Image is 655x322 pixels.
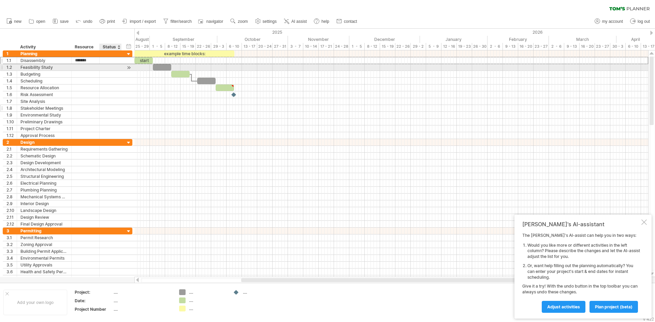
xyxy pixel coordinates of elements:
[189,297,226,303] div: ....
[6,146,17,152] div: 2.1
[20,248,68,255] div: Building Permit Application
[20,125,68,132] div: Project Charter
[349,43,365,50] div: 1 - 5
[549,43,564,50] div: 2 - 6
[303,43,319,50] div: 10 - 14
[20,57,68,64] div: Disassembly
[227,43,242,50] div: 6 - 10
[229,17,250,26] a: zoom
[20,146,68,152] div: Requirements Gathering
[20,234,68,241] div: Permit Research
[165,43,180,50] div: 8 - 12
[98,17,117,26] a: print
[282,17,309,26] a: AI assist
[420,36,487,43] div: January 2026
[349,36,420,43] div: December 2025
[14,19,21,24] span: new
[20,105,68,111] div: Stakeholder Meetings
[344,19,357,24] span: contact
[20,255,68,261] div: Environmental Permits
[171,19,192,24] span: filter/search
[395,43,411,50] div: 22 - 26
[161,17,194,26] a: filter/search
[150,36,217,43] div: September 2025
[107,19,115,24] span: print
[20,91,68,98] div: Risk Assessment
[6,78,17,84] div: 1.4
[6,125,17,132] div: 1.11
[189,289,226,295] div: ....
[211,43,227,50] div: 29 - 3
[547,304,580,309] span: Adjust activities
[522,221,640,228] div: [PERSON_NAME]'s AI-assistant
[189,306,226,311] div: ....
[334,43,349,50] div: 24 - 28
[6,153,17,159] div: 2.2
[75,44,96,50] div: Resource
[20,207,68,214] div: Landscape Design
[638,19,650,24] span: log out
[75,289,112,295] div: Project:
[20,241,68,248] div: Zoning Approval
[180,43,196,50] div: 15 - 19
[6,187,17,193] div: 2.7
[487,43,503,50] div: 2 - 6
[411,43,426,50] div: 29 - 2
[6,166,17,173] div: 2.4
[3,290,67,315] div: Add your own logo
[20,200,68,207] div: Interior Design
[20,50,68,57] div: Planning
[626,43,641,50] div: 6 - 10
[114,306,171,312] div: ....
[472,43,487,50] div: 26 - 30
[134,57,153,64] div: start
[6,200,17,207] div: 2.9
[20,132,68,139] div: Approval Process
[20,269,68,275] div: Health and Safety Permits
[549,36,616,43] div: March 2026
[20,173,68,180] div: Structural Engineering
[5,17,24,26] a: new
[217,36,288,43] div: October 2025
[20,214,68,220] div: Design Review
[197,17,225,26] a: navigator
[20,71,68,77] div: Budgeting
[441,43,457,50] div: 12 - 16
[6,159,17,166] div: 2.3
[114,289,171,295] div: ....
[242,43,257,50] div: 13 - 17
[51,17,71,26] a: save
[6,105,17,111] div: 1.8
[321,19,329,24] span: help
[6,269,17,275] div: 3.6
[6,248,17,255] div: 3.3
[426,43,441,50] div: 5 - 9
[130,19,156,24] span: import / export
[20,119,68,125] div: Preliminary Drawings
[134,50,234,57] div: example time blocks:
[312,17,331,26] a: help
[564,43,580,50] div: 9 - 13
[273,43,288,50] div: 27 - 31
[60,19,69,24] span: save
[257,43,273,50] div: 20 - 24
[487,36,549,43] div: February 2026
[75,298,112,304] div: Date:
[365,43,380,50] div: 8 - 12
[6,98,17,105] div: 1.7
[6,119,17,125] div: 1.10
[114,298,171,304] div: ....
[20,85,68,91] div: Resource Allocation
[6,71,17,77] div: 1.3
[253,17,279,26] a: settings
[238,19,248,24] span: zoom
[610,43,626,50] div: 30 - 3
[20,112,68,118] div: Environmental Study
[602,19,623,24] span: my account
[580,43,595,50] div: 16 - 20
[20,153,68,159] div: Schematic Design
[20,180,68,186] div: Electrical Planning
[120,17,158,26] a: import / export
[20,262,68,268] div: Utility Approvals
[20,44,68,50] div: Activity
